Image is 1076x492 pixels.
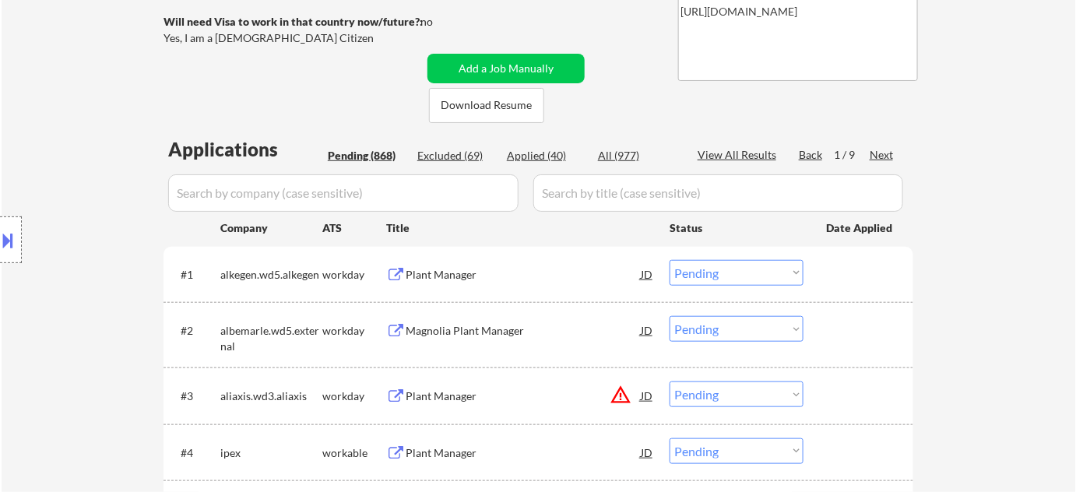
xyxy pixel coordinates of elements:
[639,316,655,344] div: JD
[181,445,208,461] div: #4
[164,30,427,46] div: Yes, I am a [DEMOGRAPHIC_DATA] Citizen
[698,147,781,163] div: View All Results
[168,174,519,212] input: Search by company (case sensitive)
[420,14,465,30] div: no
[322,323,386,339] div: workday
[322,220,386,236] div: ATS
[164,15,423,28] strong: Will need Visa to work in that country now/future?:
[639,381,655,409] div: JD
[406,445,641,461] div: Plant Manager
[639,438,655,466] div: JD
[427,54,585,83] button: Add a Job Manually
[799,147,824,163] div: Back
[406,267,641,283] div: Plant Manager
[406,388,641,404] div: Plant Manager
[834,147,870,163] div: 1 / 9
[639,260,655,288] div: JD
[429,88,544,123] button: Download Resume
[181,388,208,404] div: #3
[322,445,386,461] div: workable
[417,148,495,163] div: Excluded (69)
[826,220,895,236] div: Date Applied
[507,148,585,163] div: Applied (40)
[220,445,322,461] div: ipex
[328,148,406,163] div: Pending (868)
[598,148,676,163] div: All (977)
[322,388,386,404] div: workday
[870,147,895,163] div: Next
[406,323,641,339] div: Magnolia Plant Manager
[220,388,322,404] div: aliaxis.wd3.aliaxis
[386,220,655,236] div: Title
[670,213,803,241] div: Status
[322,267,386,283] div: workday
[533,174,903,212] input: Search by title (case sensitive)
[610,384,631,406] button: warning_amber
